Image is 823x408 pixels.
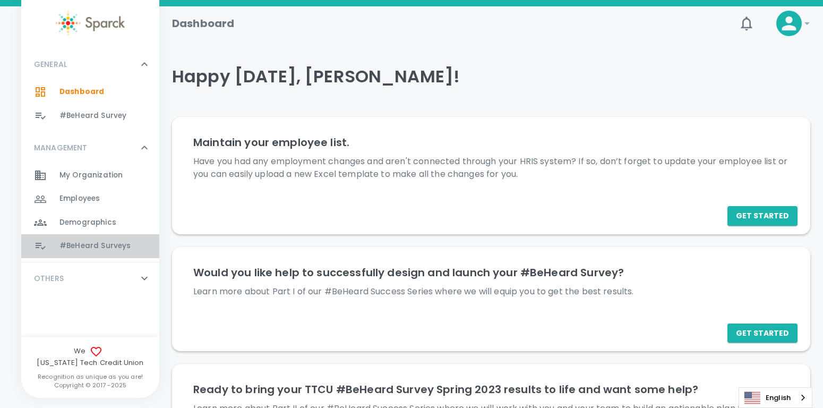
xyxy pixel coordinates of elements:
div: OTHERS [21,262,159,294]
div: Language [739,387,812,408]
p: OTHERS [34,273,64,284]
div: GENERAL [21,48,159,80]
div: MANAGEMENT [21,132,159,164]
div: MANAGEMENT [21,164,159,262]
span: Employees [59,193,100,204]
button: Get Started [727,324,798,343]
p: Have you had any employment changes and aren't connected through your HRIS system? If so, don’t f... [193,155,789,181]
h6: Would you like help to successfully design and launch your #BeHeard Survey? [193,264,789,281]
a: #BeHeard Survey [21,104,159,127]
span: My Organization [59,170,123,181]
span: Demographics [59,217,116,228]
button: Get Started [727,206,798,226]
a: My Organization [21,164,159,187]
p: Learn more about Part I of our #BeHeard Success Series where we will equip you to get the best re... [193,285,789,298]
a: Sparck logo [21,11,159,36]
p: Recognition as unique as you are! [21,372,159,381]
a: English [739,388,812,407]
img: Sparck logo [56,11,125,36]
a: #BeHeard Surveys [21,234,159,258]
a: Employees [21,187,159,210]
a: Demographics [21,211,159,234]
h6: Maintain your employee list. [193,134,789,151]
span: #BeHeard Survey [59,110,126,121]
h6: Ready to bring your TTCU #BeHeard Survey Spring 2023 results to life and want some help? [193,381,789,398]
span: #BeHeard Surveys [59,241,131,251]
aside: Language selected: English [739,387,812,408]
span: We [US_STATE] Tech Credit Union [21,345,159,368]
h4: Happy [DATE], [PERSON_NAME]! [172,66,810,87]
span: Dashboard [59,87,104,97]
p: GENERAL [34,59,67,70]
p: Copyright © 2017 - 2025 [21,381,159,389]
h1: Dashboard [172,15,234,32]
a: Dashboard [21,80,159,104]
p: MANAGEMENT [34,142,88,153]
div: GENERAL [21,80,159,132]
